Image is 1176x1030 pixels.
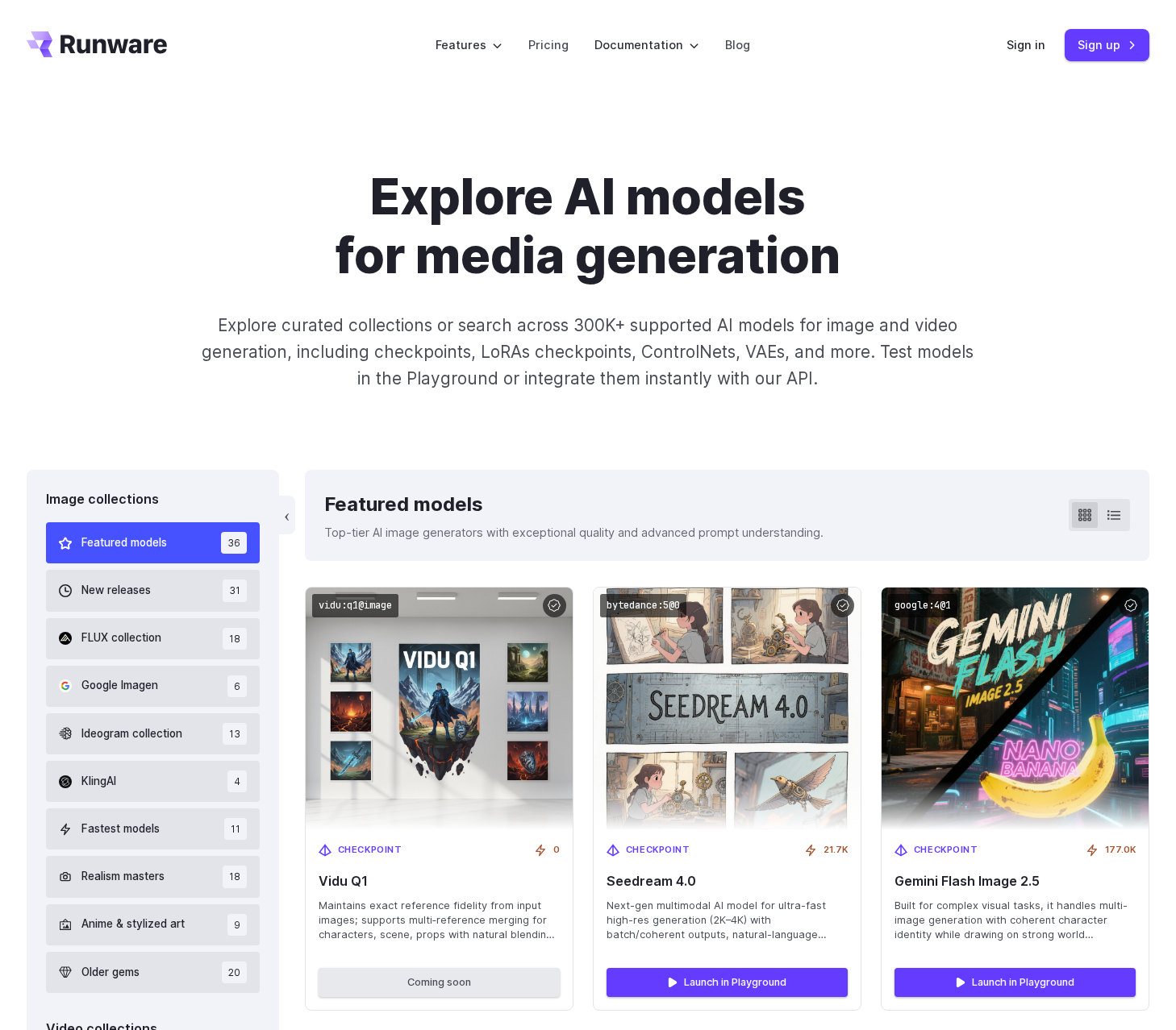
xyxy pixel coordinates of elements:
[306,588,573,830] img: Vidu Q1
[81,820,160,838] span: Fastest models
[81,725,182,743] span: Ideogram collection
[81,677,158,695] span: Google Imagen
[46,808,260,849] button: Fastest models 11
[139,168,1037,286] h1: Explore AI models for media generation
[1105,843,1136,858] span: 177.0K
[81,868,165,886] span: Realism masters
[81,916,185,933] span: Anime & stylized art
[46,489,260,510] div: Image collections
[227,914,247,936] span: 9
[1065,29,1149,60] a: Sign up
[81,582,151,600] span: New releases
[46,618,260,659] button: FLUX collection 18
[46,761,260,802] button: KlingAI 4
[46,570,260,611] button: New releases 31
[338,843,402,858] span: Checkpoint
[46,522,260,563] button: Featured models 36
[888,594,957,617] code: google:4@1
[600,594,686,617] code: bytedance:5@0
[81,773,116,791] span: KlingAI
[223,579,247,601] span: 31
[914,843,978,858] span: Checkpoint
[46,713,260,754] button: Ideogram collection 13
[227,770,247,792] span: 4
[1007,35,1045,54] a: Sign in
[195,312,981,392] p: Explore curated collections or search across 300K+ supported AI models for image and video genera...
[81,629,161,647] span: FLUX collection
[46,904,260,945] button: Anime & stylized art 9
[27,31,167,57] a: Go to /
[607,899,848,942] span: Next-gen multimodal AI model for ultra-fast high-res generation (2K–4K) with batch/coherent outpu...
[324,489,824,520] div: Featured models
[436,35,503,54] label: Features
[594,35,699,54] label: Documentation
[553,843,560,858] span: 0
[279,496,295,534] button: ‹
[607,968,848,997] a: Launch in Playground
[895,899,1136,942] span: Built for complex visual tasks, it handles multi-image generation with coherent character identit...
[319,968,560,997] button: Coming soon
[221,532,247,554] span: 36
[824,843,848,858] span: 21.7K
[312,594,398,617] code: vidu:q1@image
[895,874,1136,889] span: Gemini Flash Image 2.5
[223,866,247,887] span: 18
[46,666,260,707] button: Google Imagen 6
[725,35,750,54] a: Blog
[319,899,560,942] span: Maintains exact reference fidelity from input images; supports multi‑reference merging for charac...
[222,961,247,983] span: 20
[895,968,1136,997] a: Launch in Playground
[319,874,560,889] span: Vidu Q1
[223,628,247,650] span: 18
[626,843,690,858] span: Checkpoint
[46,856,260,897] button: Realism masters 18
[81,534,167,552] span: Featured models
[882,588,1149,830] img: Gemini Flash Image 2.5
[324,523,824,542] p: Top-tier AI image generators with exceptional quality and advanced prompt understanding.
[594,588,861,830] img: Seedream 4.0
[223,723,247,745] span: 13
[81,964,140,982] span: Older gems
[607,874,848,889] span: Seedream 4.0
[227,675,247,697] span: 6
[528,35,569,54] a: Pricing
[46,952,260,993] button: Older gems 20
[224,818,247,840] span: 11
